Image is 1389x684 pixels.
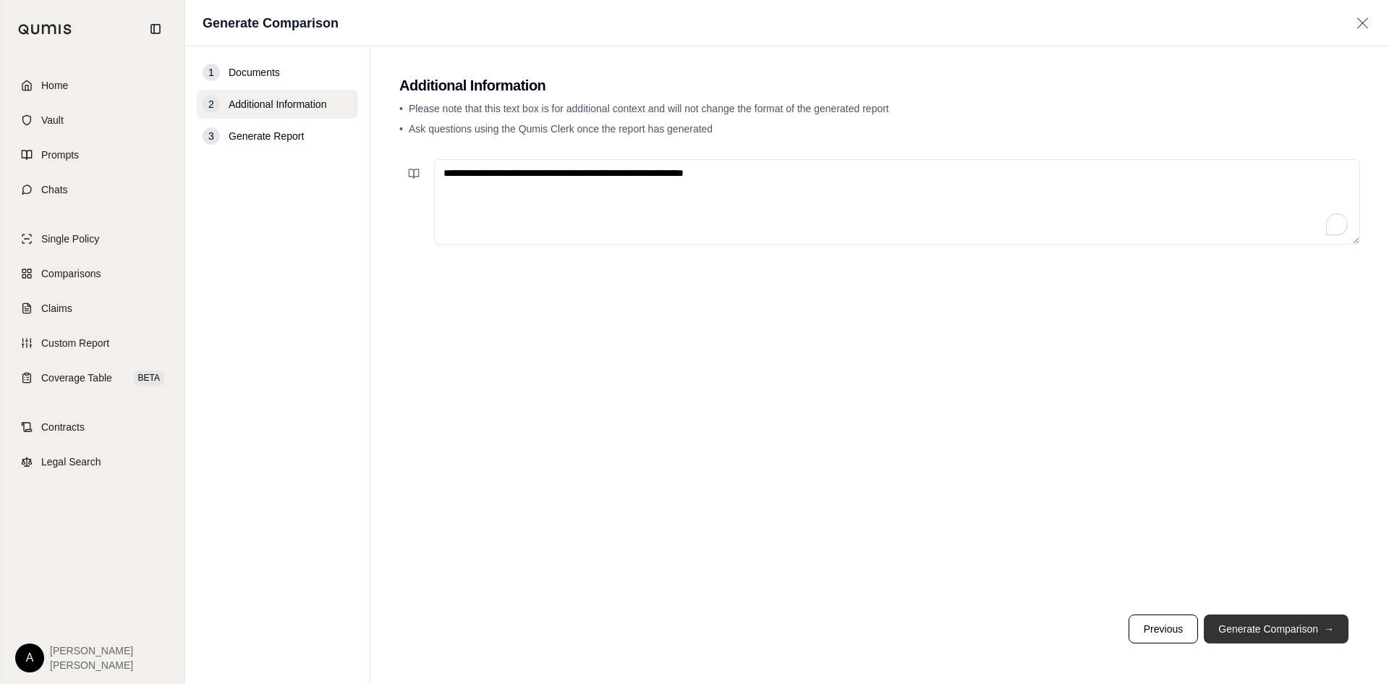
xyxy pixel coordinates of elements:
[41,113,64,127] span: Vault
[203,127,220,145] div: 3
[399,75,1360,96] h2: Additional Information
[409,103,889,114] span: Please note that this text box is for additional context and will not change the format of the ge...
[9,327,176,359] a: Custom Report
[41,232,99,246] span: Single Policy
[15,643,44,672] div: A
[203,13,339,33] h1: Generate Comparison
[1204,615,1348,643] button: Generate Comparison→
[203,96,220,113] div: 2
[9,223,176,255] a: Single Policy
[41,371,112,385] span: Coverage Table
[434,159,1360,245] textarea: To enrich screen reader interactions, please activate Accessibility in Grammarly extension settings
[41,266,101,281] span: Comparisons
[50,658,133,672] span: [PERSON_NAME]
[9,258,176,290] a: Comparisons
[18,24,72,35] img: Qumis Logo
[41,455,101,469] span: Legal Search
[399,123,403,135] span: •
[50,643,133,658] span: [PERSON_NAME]
[9,292,176,324] a: Claims
[41,78,68,93] span: Home
[409,123,713,135] span: Ask questions using the Qumis Clerk once the report has generated
[144,17,167,41] button: Collapse sidebar
[9,69,176,101] a: Home
[229,65,280,80] span: Documents
[229,129,304,143] span: Generate Report
[229,97,326,111] span: Additional Information
[9,411,176,443] a: Contracts
[203,64,220,81] div: 1
[1324,622,1334,636] span: →
[41,301,72,316] span: Claims
[1129,615,1198,643] button: Previous
[41,420,85,434] span: Contracts
[9,174,176,206] a: Chats
[399,103,403,114] span: •
[9,446,176,478] a: Legal Search
[41,182,68,197] span: Chats
[9,362,176,394] a: Coverage TableBETA
[9,104,176,136] a: Vault
[41,148,79,162] span: Prompts
[41,336,109,350] span: Custom Report
[134,371,164,385] span: BETA
[9,139,176,171] a: Prompts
